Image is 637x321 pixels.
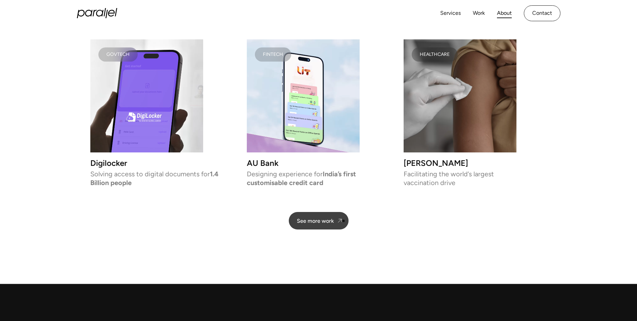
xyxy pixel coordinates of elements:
[473,8,485,18] a: Work
[247,170,356,187] strong: India’s first customisable credit card
[247,160,390,166] h3: AU Bank
[420,53,450,56] div: HEALTHCARE
[297,218,334,224] div: See more work
[90,39,234,185] a: GovtechDigilockerSolving access to digital documents for1.4 Billion people
[497,8,512,18] a: About
[263,53,283,56] div: FINTECH
[524,5,560,21] a: Contact
[440,8,461,18] a: Services
[289,212,349,229] a: See more work
[90,160,234,166] h3: Digilocker
[404,172,547,185] p: Facilitating the world’s largest vaccination drive
[247,39,390,185] a: FINTECHAU BankDesigning experience forIndia’s first customisable credit card
[90,170,219,187] strong: 1.4 Billion people
[90,172,234,185] p: Solving access to digital documents for
[106,53,130,56] div: Govtech
[404,160,547,166] h3: [PERSON_NAME]
[77,8,117,18] a: home
[247,172,390,185] p: Designing experience for
[404,39,547,185] a: HEALTHCARE[PERSON_NAME]Facilitating the world’s largest vaccination drive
